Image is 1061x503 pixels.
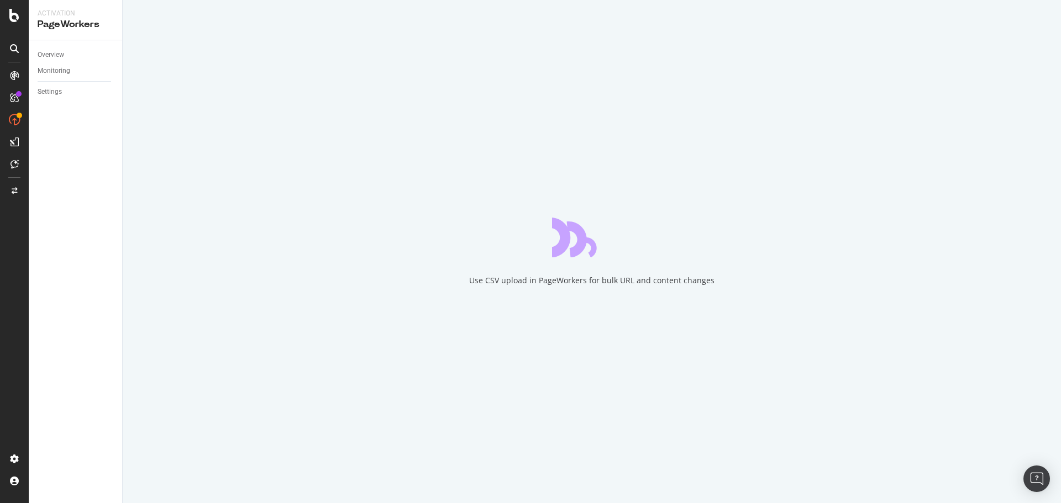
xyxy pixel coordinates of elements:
[38,86,114,98] a: Settings
[38,9,113,18] div: Activation
[38,86,62,98] div: Settings
[38,18,113,31] div: PageWorkers
[38,65,114,77] a: Monitoring
[38,65,70,77] div: Monitoring
[1023,465,1050,492] div: Open Intercom Messenger
[469,275,715,286] div: Use CSV upload in PageWorkers for bulk URL and content changes
[38,49,114,61] a: Overview
[552,218,632,257] div: animation
[38,49,64,61] div: Overview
